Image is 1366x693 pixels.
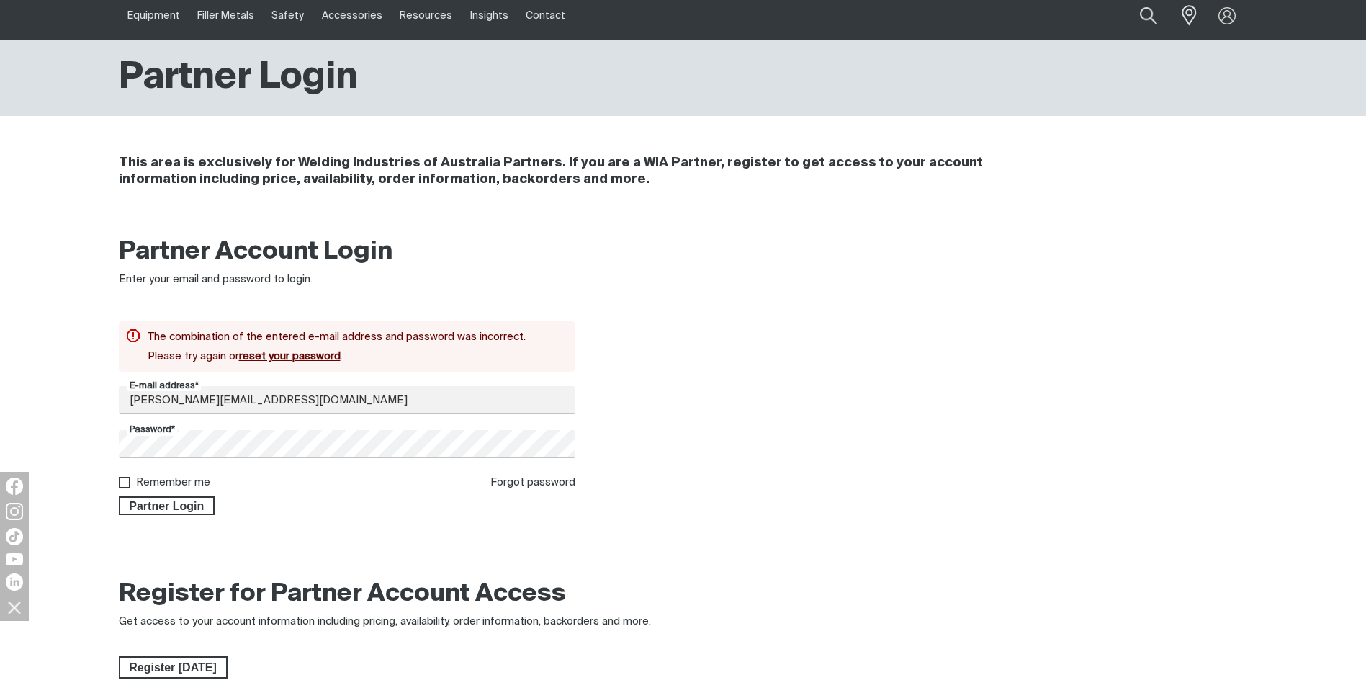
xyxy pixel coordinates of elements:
[6,553,23,565] img: YouTube
[119,616,651,627] span: Get access to your account information including pricing, availability, order information, backor...
[6,573,23,591] img: LinkedIn
[119,155,1056,188] h4: This area is exclusively for Welding Industries of Australia Partners. If you are a WIA Partner, ...
[120,496,214,515] span: Partner Login
[119,496,215,515] button: Partner Login
[119,272,576,288] div: Enter your email and password to login.
[119,578,566,610] h2: Register for Partner Account Access
[490,477,575,488] a: Forgot password
[136,477,210,488] label: Remember me
[6,503,23,520] img: Instagram
[119,55,358,102] h1: Partner Login
[119,656,228,679] a: Register Today
[6,478,23,495] img: Facebook
[2,595,27,620] img: hide socials
[239,351,341,362] a: reset your password
[119,236,576,268] h2: Partner Account Login
[120,656,226,679] span: Register [DATE]
[148,327,559,366] div: The combination of the entered e-mail address and password was incorrect. Please try again or .
[6,528,23,545] img: TikTok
